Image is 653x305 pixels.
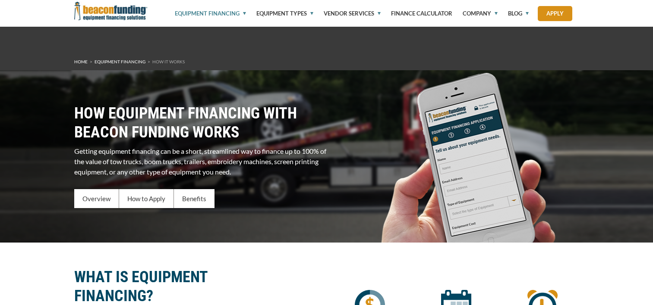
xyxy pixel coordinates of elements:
a: Apply [538,6,572,21]
div: Overview [74,189,119,208]
p: Getting equipment financing can be a short, streamlined way to finance up to 100% of the value of... [74,146,327,186]
div: Benefits [174,189,215,208]
img: Beacon Funding Corporation [74,2,148,20]
div: How to Apply [119,189,174,208]
h1: HOW EQUIPMENT FINANCING WITH BEACON FUNDING WORKS [74,104,327,142]
a: HOME [74,59,88,64]
a: Beacon Funding Corporation [74,7,148,14]
span: How It Works [152,59,185,64]
a: Equipment Financing [95,59,145,64]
